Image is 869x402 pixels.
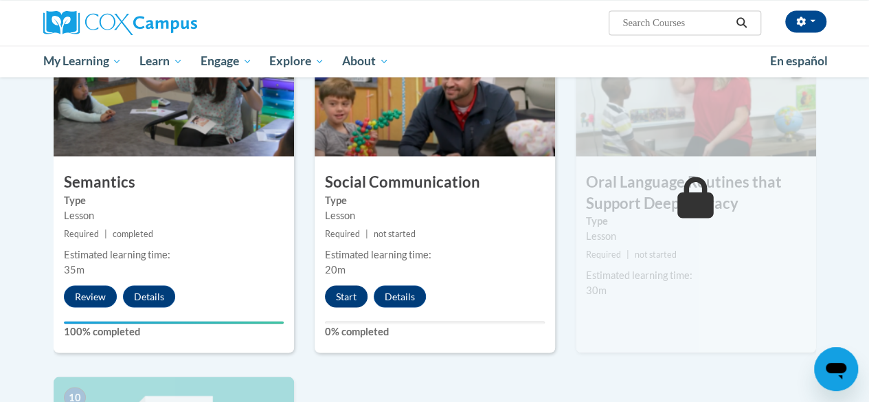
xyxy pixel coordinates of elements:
span: Learn [139,53,183,69]
span: Required [325,228,360,238]
span: completed [113,228,153,238]
span: My Learning [43,53,122,69]
label: Type [64,192,284,208]
button: Details [374,285,426,307]
a: About [333,45,398,77]
div: Main menu [33,45,837,77]
span: not started [374,228,416,238]
a: Cox Campus [43,10,291,35]
span: | [365,228,368,238]
iframe: Button to launch messaging window [814,347,858,391]
input: Search Courses [621,14,731,31]
a: Engage [192,45,261,77]
span: 20m [325,263,346,275]
h3: Semantics [54,171,294,192]
div: Your progress [64,321,284,324]
span: Engage [201,53,252,69]
span: En español [770,54,828,68]
div: Estimated learning time: [64,247,284,262]
a: En español [761,47,837,76]
img: Cox Campus [43,10,197,35]
button: Details [123,285,175,307]
span: | [627,249,629,259]
span: 35m [64,263,84,275]
div: Estimated learning time: [325,247,545,262]
span: Required [64,228,99,238]
div: Lesson [586,228,806,243]
a: My Learning [34,45,131,77]
h3: Social Communication [315,171,555,192]
span: | [104,228,107,238]
label: 100% completed [64,324,284,339]
img: Course Image [54,19,294,156]
label: Type [325,192,545,208]
button: Search [731,14,752,31]
label: Type [586,213,806,228]
span: not started [635,249,677,259]
span: About [342,53,389,69]
button: Account Settings [785,10,826,32]
span: Required [586,249,621,259]
span: Explore [269,53,324,69]
h3: Oral Language Routines that Support Deep Literacy [576,171,816,214]
label: 0% completed [325,324,545,339]
div: Estimated learning time: [586,267,806,282]
button: Review [64,285,117,307]
div: Lesson [325,208,545,223]
a: Learn [131,45,192,77]
button: Start [325,285,368,307]
div: Lesson [64,208,284,223]
img: Course Image [576,19,816,156]
a: Explore [260,45,333,77]
span: 30m [586,284,607,295]
img: Course Image [315,19,555,156]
